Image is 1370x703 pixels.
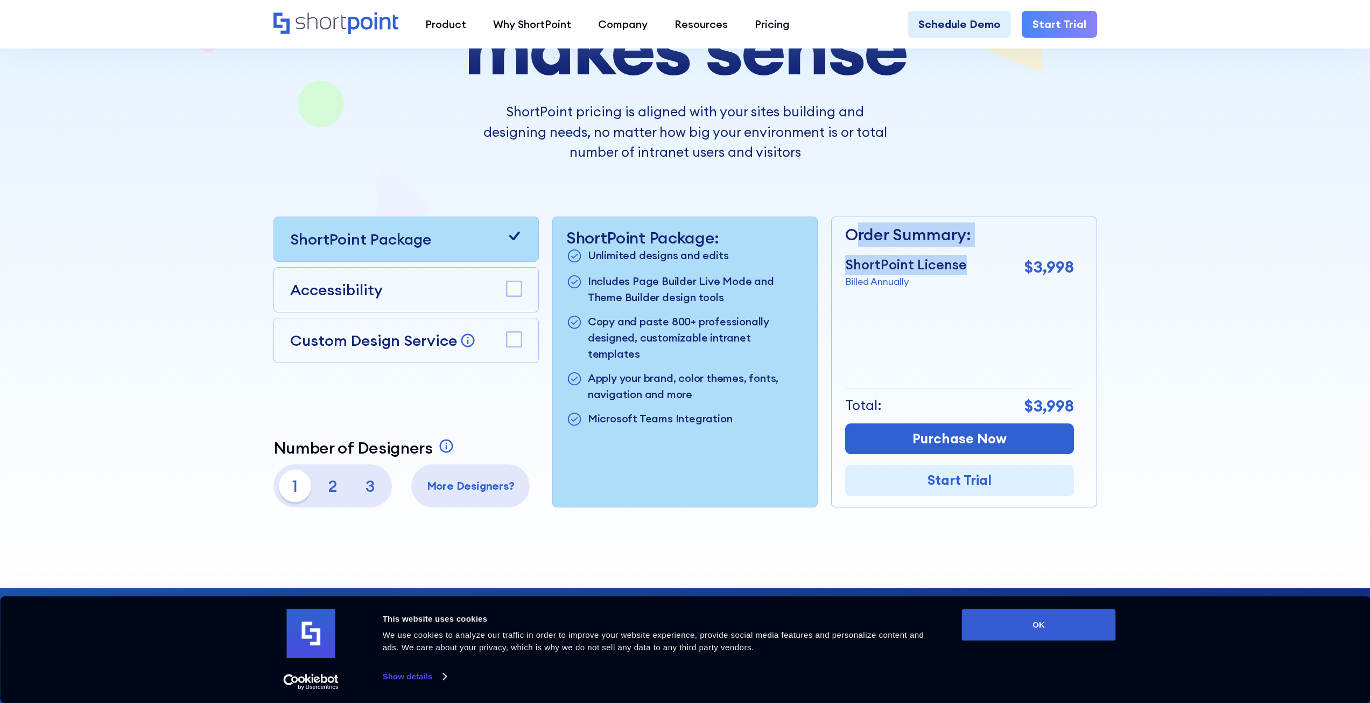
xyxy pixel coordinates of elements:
p: $3,998 [1024,255,1074,279]
p: Total: [845,395,882,416]
a: Show details [383,669,446,685]
p: 2 [317,470,349,502]
a: Schedule Demo [908,11,1011,38]
div: Resources [675,16,728,32]
div: This website uses cookies [383,612,938,625]
p: Billed Annually [845,275,967,289]
p: Custom Design Service [290,331,457,350]
p: Order Summary: [845,222,1074,247]
a: Start Trial [845,465,1074,496]
p: Copy and paste 800+ professionally designed, customizable intranet templates [588,314,804,362]
a: Product [412,11,480,38]
a: Pricing [741,11,803,38]
p: Number of Designers [273,438,433,457]
button: OK [962,609,1116,641]
p: 3 [354,470,387,502]
a: Number of Designers [273,438,457,457]
iframe: Chat Widget [1176,578,1370,703]
a: Purchase Now [845,423,1074,455]
p: 1 [279,470,311,502]
p: Includes Page Builder Live Mode and Theme Builder design tools [588,273,804,305]
p: Accessibility [290,279,383,301]
p: ShortPoint Package [290,228,431,250]
a: Why ShortPoint [480,11,585,38]
a: Home [273,12,399,36]
p: More Designers? [417,478,524,494]
img: logo [287,609,335,658]
p: ShortPoint pricing is aligned with your sites building and designing needs, no matter how big you... [483,102,887,163]
div: Company [598,16,648,32]
p: Apply your brand, color themes, fonts, navigation and more [588,370,804,402]
a: Company [585,11,661,38]
p: ShortPoint License [845,255,967,275]
div: Why ShortPoint [493,16,571,32]
a: Usercentrics Cookiebot - opens in a new window [264,674,358,690]
a: Start Trial [1022,11,1097,38]
p: Microsoft Teams Integration [588,410,733,428]
p: ShortPoint Package: [566,228,804,247]
a: Resources [661,11,741,38]
span: We use cookies to analyze our traffic in order to improve your website experience, provide social... [383,630,924,652]
p: $3,998 [1024,394,1074,418]
div: Pricing [755,16,790,32]
p: Unlimited designs and edits [588,247,729,265]
div: Product [425,16,466,32]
